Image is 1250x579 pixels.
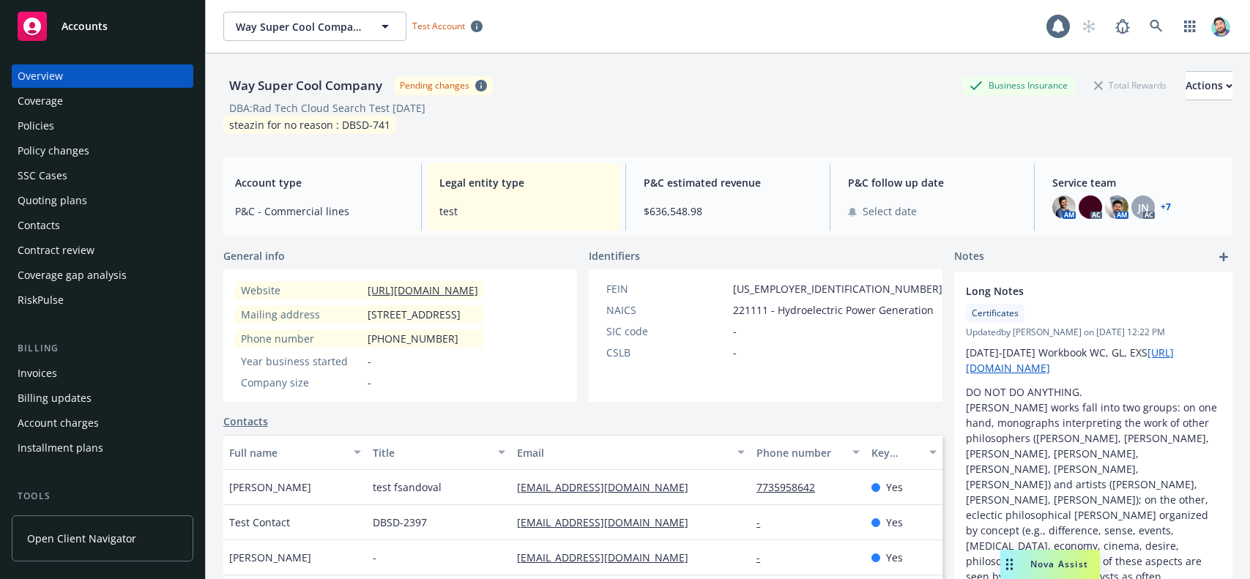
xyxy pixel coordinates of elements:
[12,214,193,237] a: Contacts
[886,550,903,565] span: Yes
[412,20,465,32] span: Test Account
[241,283,362,298] div: Website
[229,550,311,565] span: [PERSON_NAME]
[1215,248,1232,266] a: add
[368,331,458,346] span: [PHONE_NUMBER]
[1030,558,1088,570] span: Nova Assist
[223,435,367,470] button: Full name
[18,164,67,187] div: SSC Cases
[229,479,311,495] span: [PERSON_NAME]
[886,515,903,530] span: Yes
[1209,15,1232,38] img: photo
[966,326,1221,339] span: Updated by [PERSON_NAME] on [DATE] 12:22 PM
[241,354,362,369] div: Year business started
[12,164,193,187] a: SSC Cases
[962,76,1075,94] div: Business Insurance
[439,175,608,190] span: Legal entity type
[863,203,917,219] span: Select date
[1186,71,1232,100] button: Actions
[18,436,103,460] div: Installment plans
[241,375,362,390] div: Company size
[241,307,362,322] div: Mailing address
[236,19,362,34] span: Way Super Cool Company
[756,480,827,494] a: 7735958642
[18,386,92,410] div: Billing updates
[966,345,1221,376] p: [DATE]-[DATE] Workbook WC, GL, EXS
[12,114,193,138] a: Policies
[18,239,94,262] div: Contract review
[12,264,193,287] a: Coverage gap analysis
[373,515,427,530] span: DBSD-2397
[972,307,1019,320] span: Certificates
[517,550,700,564] a: [EMAIL_ADDRESS][DOMAIN_NAME]
[733,281,942,296] span: [US_EMPLOYER_IDENTIFICATION_NUMBER]
[18,189,87,212] div: Quoting plans
[368,283,478,297] a: [URL][DOMAIN_NAME]
[18,362,57,385] div: Invoices
[18,411,99,435] div: Account charges
[18,64,63,88] div: Overview
[517,445,729,460] div: Email
[871,445,920,460] div: Key contact
[644,175,812,190] span: P&C estimated revenue
[235,175,403,190] span: Account type
[12,436,193,460] a: Installment plans
[368,307,461,322] span: [STREET_ADDRESS]
[966,283,1183,299] span: Long Notes
[229,100,425,116] div: DBA: Rad Tech Cloud Search Test [DATE]
[62,20,108,32] span: Accounts
[756,550,772,564] a: -
[866,435,942,470] button: Key contact
[12,89,193,113] a: Coverage
[223,116,396,134] div: steazin for no reason : DBSD-741
[235,203,403,219] span: P&C - Commercial lines
[1161,203,1171,212] a: +7
[367,435,510,470] button: Title
[12,6,193,47] a: Accounts
[733,324,737,339] span: -
[1000,550,1100,579] button: Nova Assist
[1052,195,1076,219] img: photo
[886,479,903,495] span: Yes
[12,239,193,262] a: Contract review
[18,114,54,138] div: Policies
[12,386,193,410] a: Billing updates
[1108,12,1137,41] a: Report a Bug
[1186,72,1232,100] div: Actions
[12,139,193,163] a: Policy changes
[756,445,844,460] div: Phone number
[223,76,388,95] div: Way Super Cool Company
[589,248,640,264] span: Identifiers
[1175,12,1205,41] a: Switch app
[1079,195,1102,219] img: photo
[606,302,727,318] div: NAICS
[751,435,866,470] button: Phone number
[12,64,193,88] a: Overview
[18,288,64,312] div: RiskPulse
[733,302,934,318] span: 221111 - Hydroelectric Power Generation
[12,362,193,385] a: Invoices
[373,445,488,460] div: Title
[223,414,268,429] a: Contacts
[229,445,345,460] div: Full name
[12,288,193,312] a: RiskPulse
[517,480,700,494] a: [EMAIL_ADDRESS][DOMAIN_NAME]
[400,79,469,91] div: Pending changes
[644,203,812,219] span: $636,548.98
[733,345,737,360] span: -
[1087,76,1174,94] div: Total Rewards
[606,324,727,339] div: SIC code
[223,12,406,41] button: Way Super Cool Company
[18,214,60,237] div: Contacts
[223,248,285,264] span: General info
[229,515,290,530] span: Test Contact
[18,264,127,287] div: Coverage gap analysis
[27,531,136,546] span: Open Client Navigator
[517,515,700,529] a: [EMAIL_ADDRESS][DOMAIN_NAME]
[756,515,772,529] a: -
[394,76,493,94] span: Pending changes
[241,331,362,346] div: Phone number
[606,345,727,360] div: CSLB
[1074,12,1104,41] a: Start snowing
[12,489,193,504] div: Tools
